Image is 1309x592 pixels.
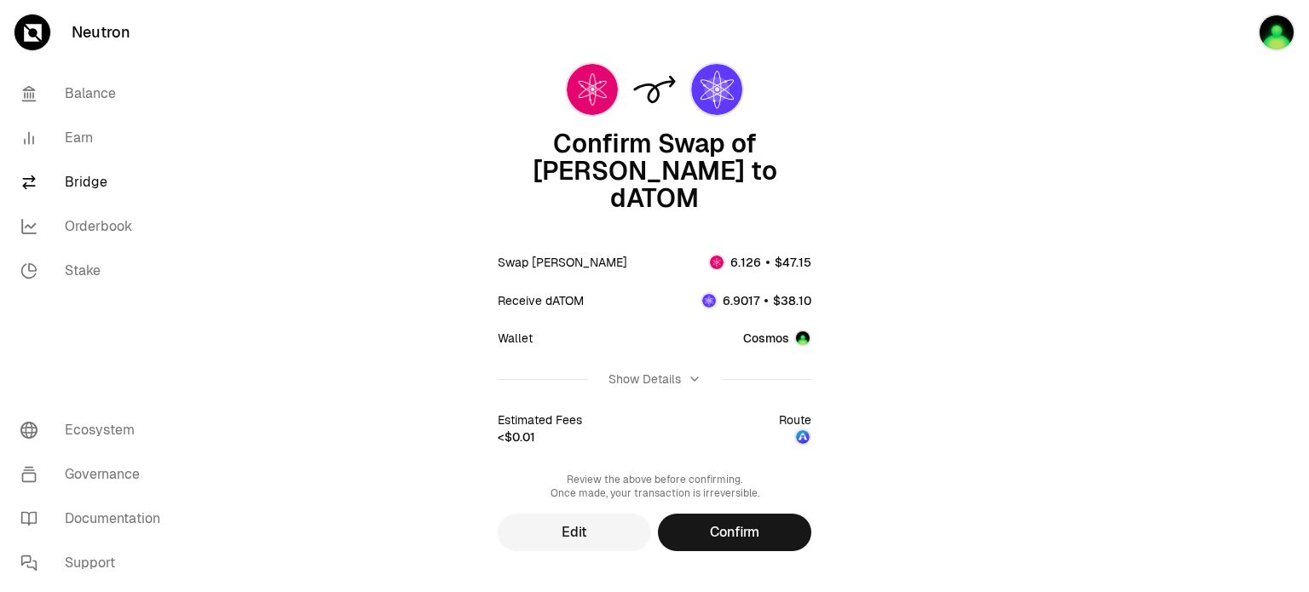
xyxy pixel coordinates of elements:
a: Ecosystem [7,408,184,452]
button: Confirm [658,514,811,551]
div: Route [779,411,811,428]
img: Cosmos [1258,14,1295,51]
img: Account Image [794,330,811,347]
div: Receive dATOM [498,292,584,309]
button: Cosmos [743,330,811,347]
a: Documentation [7,497,184,541]
div: Estimated Fees [498,411,582,428]
img: dATOM Logo [691,64,742,115]
div: Show Details [608,371,681,388]
div: Review the above before confirming. Once made, your transaction is irreversible. [498,473,811,500]
a: Stake [7,249,184,293]
img: dATOM Logo [702,294,716,307]
a: Orderbook [7,204,184,249]
a: Support [7,541,184,585]
a: Earn [7,116,184,160]
img: stATOM Logo [567,64,618,115]
a: Balance [7,72,184,116]
div: Swap [PERSON_NAME] [498,254,627,271]
div: Cosmos [743,330,789,347]
div: <$0.01 [498,428,535,445]
div: Confirm Swap of [PERSON_NAME] to dATOM [498,130,811,212]
img: neutron-astroport logo [794,428,811,445]
button: Show Details [498,357,811,401]
img: stATOM Logo [710,256,724,269]
a: Bridge [7,160,184,204]
div: Wallet [498,330,533,347]
a: Governance [7,452,184,497]
button: Edit [498,514,651,551]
